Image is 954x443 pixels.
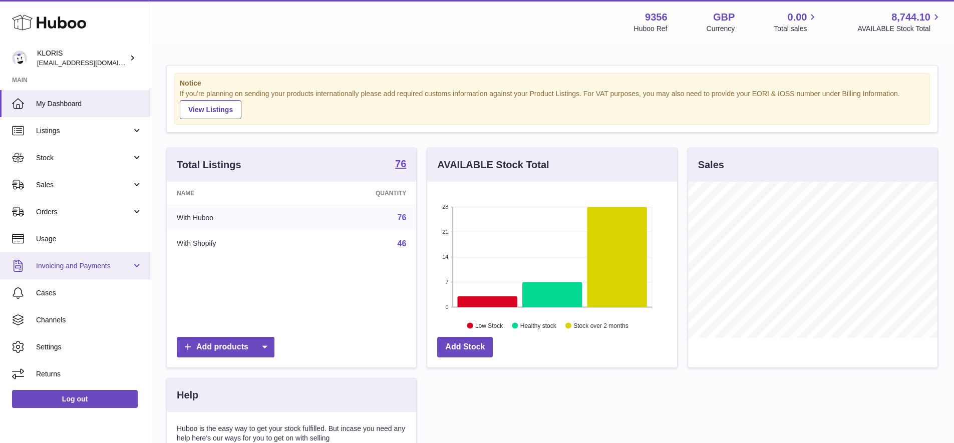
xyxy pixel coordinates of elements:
td: With Shopify [167,231,301,257]
span: Returns [36,369,142,379]
div: Currency [707,24,735,34]
a: Log out [12,390,138,408]
a: 46 [398,239,407,248]
span: AVAILABLE Stock Total [857,24,942,34]
a: 8,744.10 AVAILABLE Stock Total [857,11,942,34]
span: 0.00 [788,11,807,24]
img: huboo@kloriscbd.com [12,51,27,66]
text: 14 [443,254,449,260]
div: If you're planning on sending your products internationally please add required customs informati... [180,89,924,119]
a: 0.00 Total sales [774,11,818,34]
text: Low Stock [475,322,503,329]
span: Orders [36,207,132,217]
span: Invoicing and Payments [36,261,132,271]
h3: Sales [698,158,724,172]
td: With Huboo [167,205,301,231]
span: Total sales [774,24,818,34]
a: 76 [398,213,407,222]
text: 0 [446,304,449,310]
strong: 76 [395,159,406,169]
a: Add Stock [437,337,493,357]
h3: Help [177,388,198,402]
text: 7 [446,279,449,285]
h3: AVAILABLE Stock Total [437,158,549,172]
a: Add products [177,337,274,357]
text: Healthy stock [520,322,557,329]
span: 8,744.10 [891,11,930,24]
strong: Notice [180,79,924,88]
div: KLORIS [37,49,127,68]
span: Sales [36,180,132,190]
text: Stock over 2 months [574,322,628,329]
span: Stock [36,153,132,163]
text: 21 [443,229,449,235]
strong: GBP [713,11,735,24]
th: Quantity [301,182,417,205]
span: Channels [36,315,142,325]
p: Huboo is the easy way to get your stock fulfilled. But incase you need any help here's our ways f... [177,424,406,443]
text: 28 [443,204,449,210]
span: Cases [36,288,142,298]
th: Name [167,182,301,205]
div: Huboo Ref [634,24,668,34]
span: Settings [36,342,142,352]
span: [EMAIL_ADDRESS][DOMAIN_NAME] [37,59,147,67]
a: 76 [395,159,406,171]
h3: Total Listings [177,158,241,172]
span: Usage [36,234,142,244]
a: View Listings [180,100,241,119]
strong: 9356 [645,11,668,24]
span: My Dashboard [36,99,142,109]
span: Listings [36,126,132,136]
